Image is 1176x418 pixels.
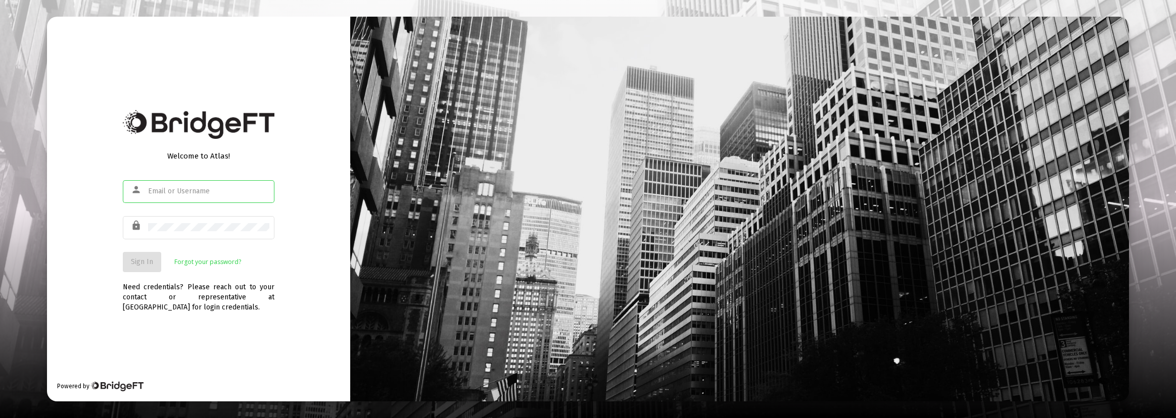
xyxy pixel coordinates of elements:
img: Bridge Financial Technology Logo [123,110,274,139]
mat-icon: lock [131,220,143,232]
a: Forgot your password? [174,257,241,267]
span: Sign In [131,257,153,266]
button: Sign In [123,252,161,272]
mat-icon: person [131,184,143,196]
div: Welcome to Atlas! [123,151,274,161]
img: Bridge Financial Technology Logo [90,381,144,391]
div: Need credentials? Please reach out to your contact or representative at [GEOGRAPHIC_DATA] for log... [123,272,274,312]
input: Email or Username [148,187,269,195]
div: Powered by [57,381,144,391]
